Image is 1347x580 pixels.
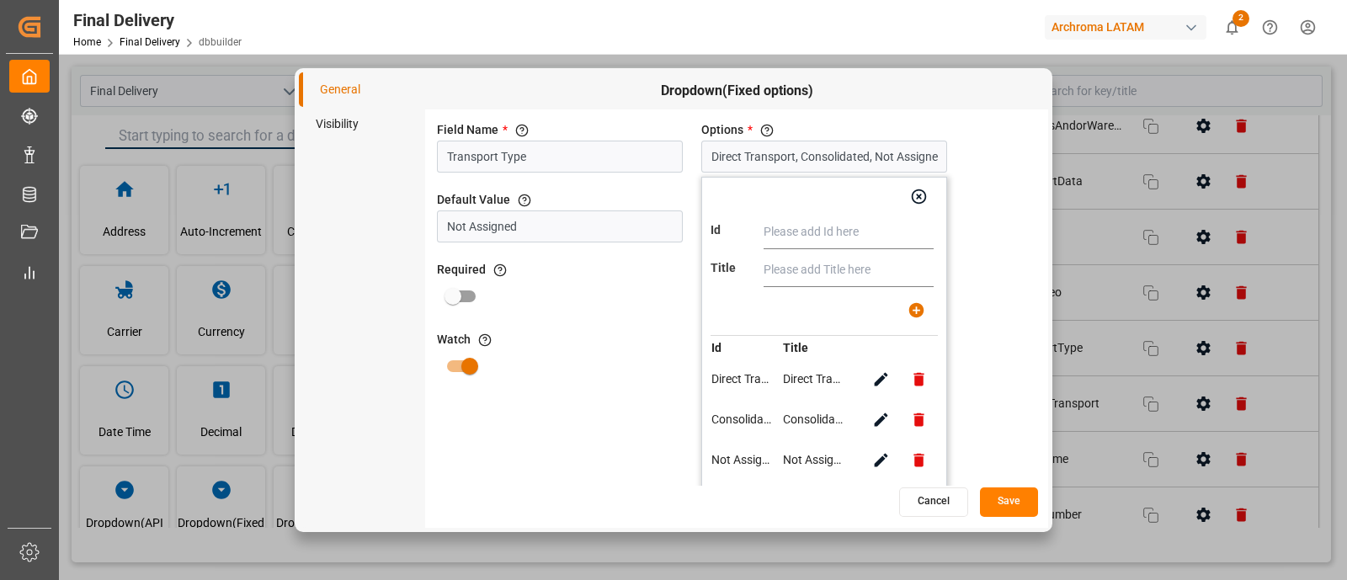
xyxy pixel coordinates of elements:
input: Please add Id here [764,216,934,249]
div: Archroma LATAM [1045,15,1206,40]
span: Default Value [437,191,510,209]
button: Save [980,487,1038,517]
button: Archroma LATAM [1045,11,1213,43]
td: Consolidated [711,410,774,429]
button: Help Center [1251,8,1289,46]
td: Not Assigned [711,450,774,470]
div: Final Delivery [73,8,242,33]
button: Cancel [899,487,968,517]
th: Title [782,338,845,358]
td: Not Assigned [782,450,845,470]
td: Consolidated [782,410,845,429]
li: Visibility [299,107,425,141]
li: General [299,72,425,107]
a: Home [73,36,101,48]
input: Please add Title here [764,253,934,287]
span: Dropdown(Fixed options) [434,81,1040,101]
button: show 2 new notifications [1213,8,1251,46]
input: Please enter id and label. [701,141,947,173]
span: Watch [437,331,471,349]
span: Field Name [437,121,498,139]
a: Final Delivery [120,36,180,48]
span: 2 [1233,10,1249,27]
span: Options [701,121,743,139]
td: Direct Transport [782,370,845,389]
th: Id [711,338,774,358]
td: Direct Transport [711,370,774,389]
span: Required [437,261,486,279]
label: Title [711,259,755,277]
label: Id [711,221,755,239]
